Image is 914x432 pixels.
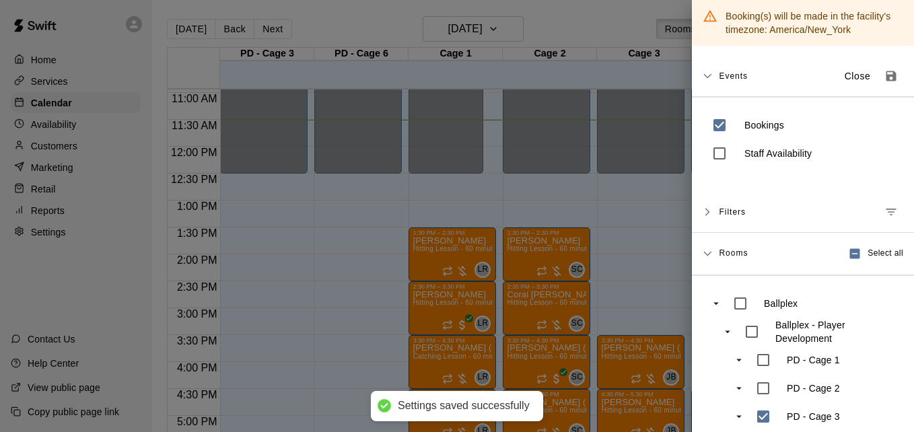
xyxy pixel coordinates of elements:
[719,200,746,224] span: Filters
[845,69,871,83] p: Close
[879,64,903,88] button: Save as default view
[868,247,903,260] span: Select all
[692,192,914,233] div: FiltersManage filters
[744,118,784,132] p: Bookings
[879,200,903,224] button: Manage filters
[744,147,812,160] p: Staff Availability
[836,65,879,87] button: Close sidebar
[719,247,748,258] span: Rooms
[719,64,748,88] span: Events
[787,353,840,367] p: PD - Cage 1
[726,4,903,42] div: Booking(s) will be made in the facility's timezone: America/New_York
[787,382,840,395] p: PD - Cage 2
[398,399,530,413] div: Settings saved successfully
[692,233,914,275] div: RoomsSelect all
[692,56,914,97] div: EventsClose sidebarSave as default view
[775,318,895,345] p: Ballplex - Player Development
[787,410,840,423] p: PD - Cage 3
[764,297,798,310] p: Ballplex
